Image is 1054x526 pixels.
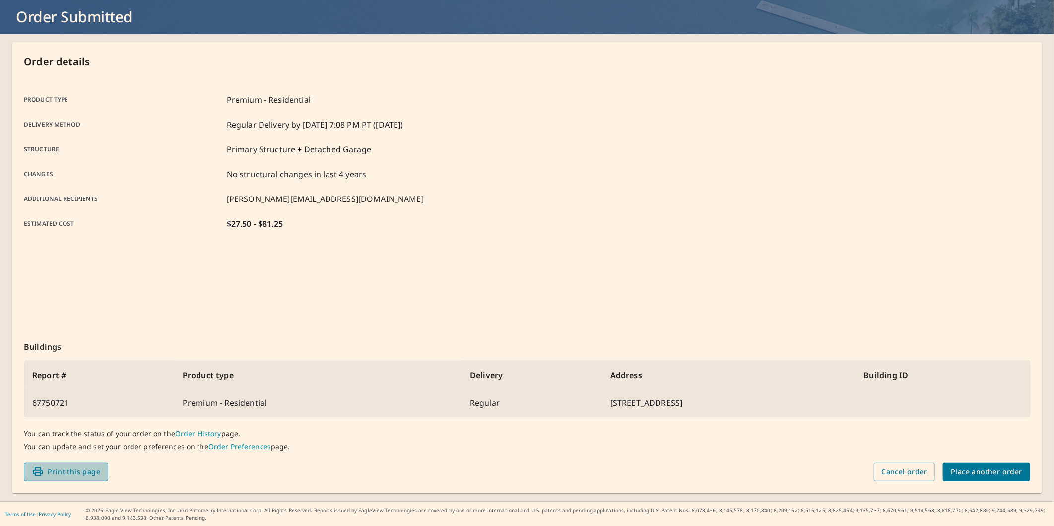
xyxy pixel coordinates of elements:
p: | [5,511,71,517]
p: Additional recipients [24,193,223,205]
th: Address [602,361,856,389]
p: © 2025 Eagle View Technologies, Inc. and Pictometry International Corp. All Rights Reserved. Repo... [86,507,1049,522]
a: Order Preferences [208,442,271,451]
p: Regular Delivery by [DATE] 7:08 PM PT ([DATE]) [227,119,403,131]
td: 67750721 [24,389,175,417]
p: Changes [24,168,223,180]
p: Premium - Residential [227,94,311,106]
a: Order History [175,429,221,438]
p: Primary Structure + Detached Garage [227,143,371,155]
a: Terms of Use [5,511,36,518]
a: Privacy Policy [39,511,71,518]
h1: Order Submitted [12,6,1042,27]
th: Report # [24,361,175,389]
button: Cancel order [874,463,935,481]
span: Cancel order [882,466,927,478]
p: No structural changes in last 4 years [227,168,367,180]
button: Print this page [24,463,108,481]
p: [PERSON_NAME][EMAIL_ADDRESS][DOMAIN_NAME] [227,193,424,205]
span: Print this page [32,466,100,478]
button: Place another order [943,463,1030,481]
p: $27.50 - $81.25 [227,218,283,230]
td: [STREET_ADDRESS] [602,389,856,417]
th: Delivery [462,361,602,389]
p: Structure [24,143,223,155]
th: Product type [175,361,462,389]
td: Regular [462,389,602,417]
th: Building ID [856,361,1030,389]
span: Place another order [951,466,1022,478]
td: Premium - Residential [175,389,462,417]
p: Order details [24,54,1030,69]
p: Product type [24,94,223,106]
p: You can track the status of your order on the page. [24,429,1030,438]
p: Delivery method [24,119,223,131]
p: Estimated cost [24,218,223,230]
p: You can update and set your order preferences on the page. [24,442,1030,451]
p: Buildings [24,329,1030,361]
